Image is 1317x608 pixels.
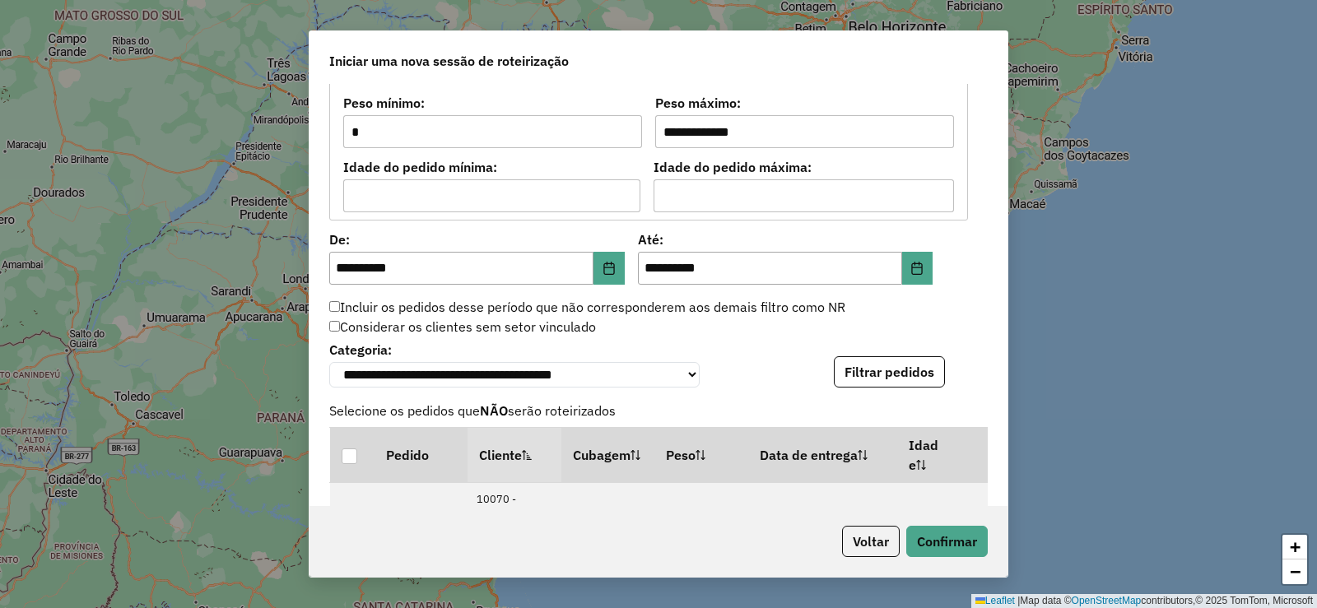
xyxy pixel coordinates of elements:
div: Map data © contributors,© 2025 TomTom, Microsoft [971,594,1317,608]
label: Incluir os pedidos desse período que não corresponderem aos demais filtro como NR [329,297,845,317]
button: Filtrar pedidos [834,356,945,388]
label: Considerar os clientes sem setor vinculado [329,317,596,336]
input: Incluir os pedidos desse período que não corresponderem aos demais filtro como NR [329,301,340,312]
label: Peso mínimo: [343,93,642,113]
button: Choose Date [593,252,625,285]
span: | [1017,595,1020,606]
span: + [1290,536,1301,557]
a: Zoom out [1282,559,1307,584]
th: Data de entrega [748,427,898,482]
td: 10070 - [PERSON_NAME] ATACADISTA [468,483,561,548]
input: Considerar os clientes sem setor vinculado [329,321,340,332]
th: Peso [654,427,748,482]
button: Voltar [842,526,900,557]
span: − [1290,561,1301,582]
th: Idade [897,427,953,482]
td: [DATE] [748,483,898,548]
th: Cliente [468,427,561,482]
span: Selecione os pedidos que serão roteirizados [319,401,998,420]
strong: NÃO [480,402,508,419]
label: Até: [638,230,933,249]
label: Idade do pedido mínima: [343,157,640,177]
label: Idade do pedido máxima: [654,157,955,177]
label: Categoria: [329,340,700,360]
td: 3 pedidos [375,483,468,548]
button: Confirmar [906,526,988,557]
span: Iniciar uma nova sessão de roteirização [329,51,569,71]
button: Choose Date [902,252,933,285]
td: 1.169,25 [654,483,748,548]
a: Leaflet [975,595,1015,606]
th: Cubagem [561,427,655,482]
td: 41,85 [561,483,655,548]
label: De: [329,230,625,249]
th: Pedido [375,427,468,482]
a: OpenStreetMap [1072,595,1142,606]
a: Zoom in [1282,535,1307,559]
td: 0 dia(s) [897,483,953,548]
label: Peso máximo: [655,93,954,113]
